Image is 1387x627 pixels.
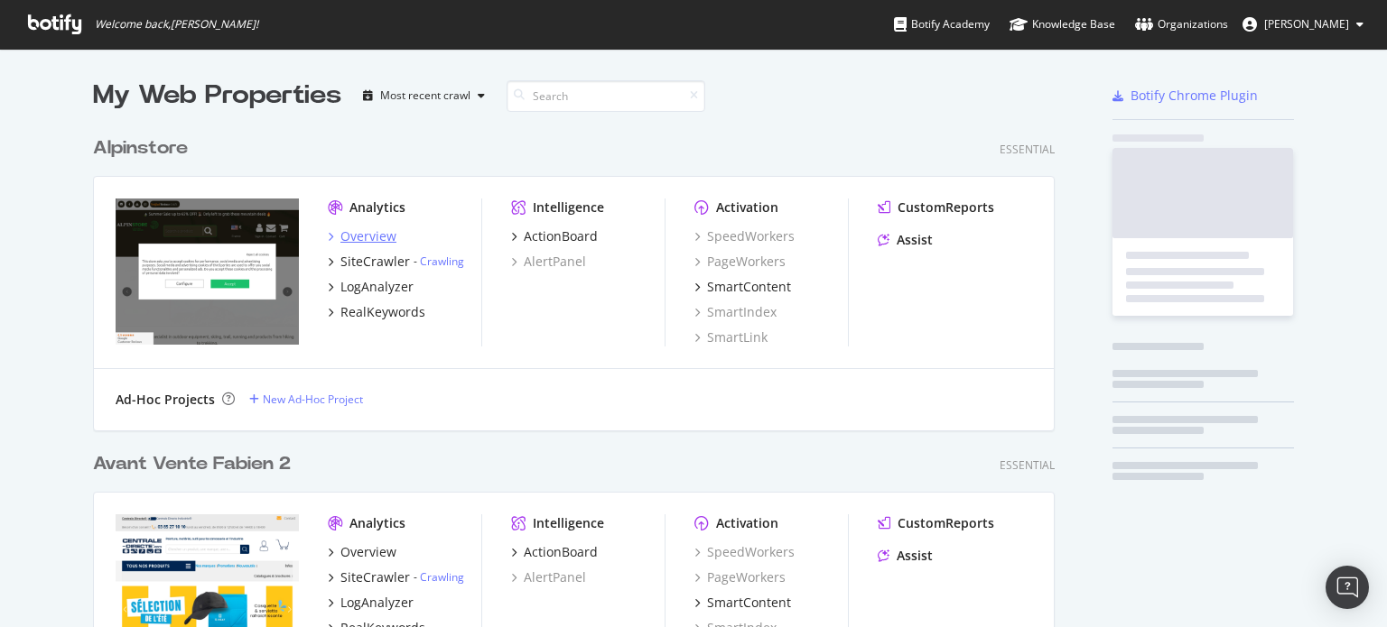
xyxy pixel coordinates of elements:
a: Assist [878,231,933,249]
div: Overview [340,227,396,245]
div: Most recent crawl [380,90,470,101]
div: Overview [340,543,396,561]
a: LogAnalyzer [328,278,414,296]
a: CustomReports [878,198,994,217]
input: Search [507,80,705,112]
div: SmartContent [707,594,791,612]
button: Most recent crawl [356,81,492,110]
div: Alpinstore [93,135,188,161]
a: Overview [328,227,396,245]
a: SpeedWorkers [694,543,795,561]
a: SiteCrawler- Crawling [328,253,464,271]
div: ActionBoard [524,227,598,245]
a: AlertPanel [511,568,586,586]
div: CustomReports [898,514,994,532]
div: LogAnalyzer [340,594,414,612]
div: Botify Chrome Plugin [1131,87,1258,105]
div: SiteCrawler [340,253,410,271]
a: SmartLink [694,328,768,346]
a: ActionBoard [511,227,598,245]
a: ActionBoard [511,543,598,561]
div: SmartContent [707,278,791,296]
div: Essential [1000,457,1055,473]
div: RealKeywords [340,303,425,321]
img: www.alpinstore.com [116,198,299,345]
a: Botify Chrome Plugin [1112,87,1258,105]
div: Activation [716,198,778,217]
div: - [414,254,464,269]
a: RealKeywords [328,303,425,321]
a: PageWorkers [694,568,786,586]
div: Analytics [349,514,405,532]
a: Assist [878,547,933,565]
div: Assist [897,231,933,249]
div: LogAnalyzer [340,278,414,296]
div: ActionBoard [524,543,598,561]
a: AlertPanel [511,253,586,271]
div: Avant Vente Fabien 2 [93,451,291,477]
span: Welcome back, [PERSON_NAME] ! [95,17,258,32]
a: SmartContent [694,594,791,612]
div: Analytics [349,198,405,217]
div: Open Intercom Messenger [1326,566,1369,609]
span: Olivier Job [1264,16,1349,32]
div: Activation [716,514,778,532]
a: CustomReports [878,514,994,532]
div: Ad-Hoc Projects [116,391,215,409]
div: - [414,569,464,585]
div: CustomReports [898,198,994,217]
a: Alpinstore [93,135,195,161]
a: LogAnalyzer [328,594,414,612]
div: Organizations [1135,15,1228,33]
a: Avant Vente Fabien 2 [93,451,298,477]
div: Assist [897,547,933,565]
a: SmartIndex [694,303,777,321]
div: Essential [1000,142,1055,157]
a: Crawling [420,569,464,585]
a: Overview [328,543,396,561]
div: My Web Properties [93,78,341,114]
div: Botify Academy [894,15,990,33]
a: SpeedWorkers [694,227,795,245]
a: SmartContent [694,278,791,296]
div: Intelligence [533,198,604,217]
div: Intelligence [533,514,604,532]
a: PageWorkers [694,253,786,271]
div: SiteCrawler [340,568,410,586]
a: New Ad-Hoc Project [249,392,363,407]
a: SiteCrawler- Crawling [328,568,464,586]
a: Crawling [420,254,464,269]
div: New Ad-Hoc Project [263,392,363,407]
button: [PERSON_NAME] [1228,10,1378,39]
div: Knowledge Base [1010,15,1115,33]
